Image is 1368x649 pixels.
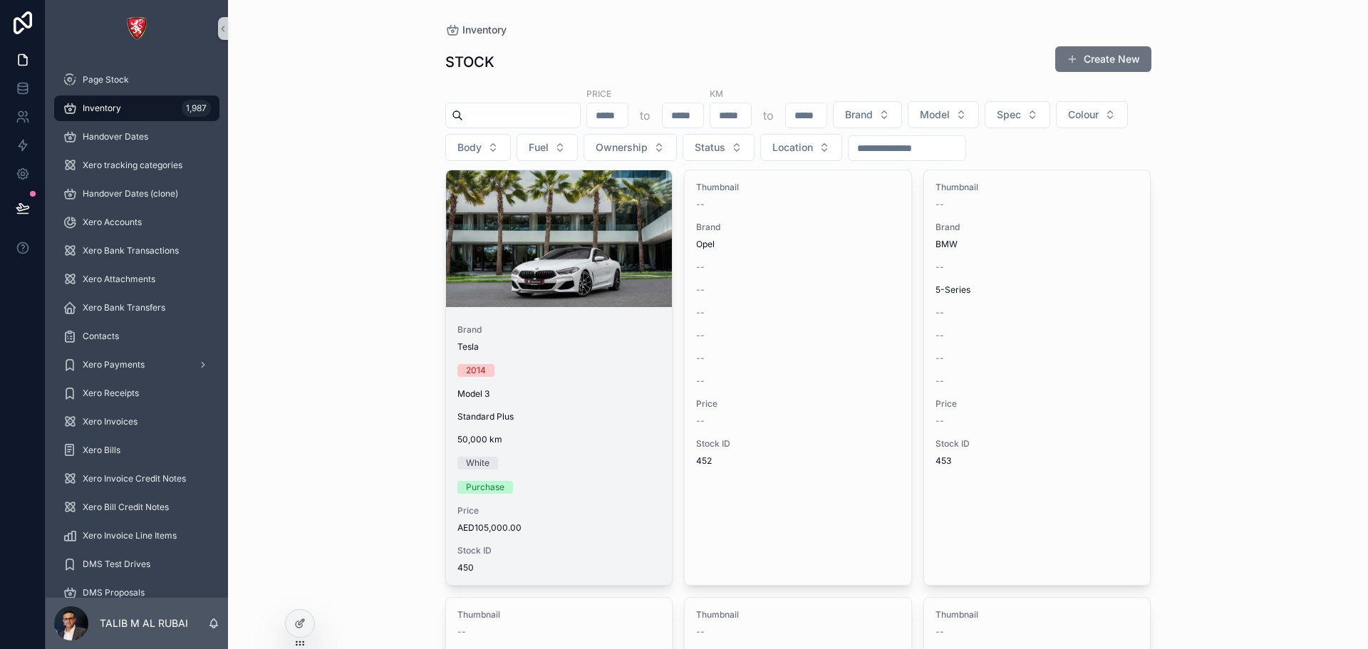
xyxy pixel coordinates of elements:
span: -- [936,415,944,427]
button: Select Button [683,134,755,161]
button: Select Button [985,101,1050,128]
span: Status [695,140,725,155]
a: Thumbnail--BrandBMW--5-Series--------Price--Stock ID453 [923,170,1151,586]
a: Handover Dates [54,124,219,150]
span: Thumbnail [696,182,900,193]
span: -- [696,626,705,638]
span: -- [696,330,705,341]
span: 452 [696,455,900,467]
button: Select Button [445,134,511,161]
span: DMS Test Drives [83,559,150,570]
span: Ownership [596,140,648,155]
span: Xero Receipts [83,388,139,399]
span: Xero Bill Credit Notes [83,502,169,513]
a: Contacts [54,323,219,349]
button: Create New [1055,46,1151,72]
label: Price [586,87,611,100]
span: Thumbnail [696,609,900,621]
span: -- [696,199,705,210]
span: Colour [1068,108,1099,122]
button: Select Button [1056,101,1128,128]
a: Xero Bank Transactions [54,238,219,264]
span: Price [936,398,1139,410]
span: Stock ID [936,438,1139,450]
span: -- [936,353,944,364]
a: Xero Bank Transfers [54,295,219,321]
p: to [763,107,774,124]
span: -- [936,199,944,210]
a: Thumbnail--BrandOpel------------Price--Stock ID452 [684,170,912,586]
a: Inventory [445,23,507,37]
span: -- [696,375,705,387]
span: Model 3 [457,388,489,400]
span: Xero Invoices [83,416,138,427]
span: DMS Proposals [83,587,145,598]
span: Handover Dates [83,131,148,142]
span: -- [936,307,944,318]
img: App logo [125,17,148,40]
span: Thumbnail [457,609,661,621]
a: DMS Proposals [54,580,219,606]
span: -- [696,353,705,364]
span: Xero Bank Transfers [83,302,165,313]
p: to [640,107,651,124]
span: Price [457,505,661,516]
span: -- [696,307,705,318]
span: Inventory [462,23,507,37]
label: KM [710,87,723,100]
a: Xero Accounts [54,209,219,235]
span: -- [936,330,944,341]
span: Price [696,398,900,410]
div: 1,987 [182,100,211,117]
div: scrollable content [46,57,228,598]
a: Xero Invoice Credit Notes [54,466,219,492]
span: -- [936,626,944,638]
button: Select Button [908,101,979,128]
span: -- [936,375,944,387]
div: White [466,457,489,469]
span: BMW [936,239,958,250]
h1: STOCK [445,52,494,72]
span: Xero Payments [83,359,145,370]
a: Xero Invoices [54,409,219,435]
span: Xero Attachments [83,274,155,285]
button: Select Button [584,134,677,161]
span: Xero tracking categories [83,160,182,171]
span: Brand [845,108,873,122]
a: Xero Invoice Line Items [54,523,219,549]
span: Stock ID [457,545,661,556]
button: Select Button [760,134,842,161]
span: Xero Bank Transactions [83,245,179,256]
a: Inventory1,987 [54,95,219,121]
span: -- [696,261,705,273]
span: Stock ID [696,438,900,450]
button: Select Button [517,134,578,161]
span: Location [772,140,813,155]
span: Xero Invoice Credit Notes [83,473,186,484]
span: Brand [696,222,900,233]
span: Page Stock [83,74,129,85]
a: Xero Payments [54,352,219,378]
span: -- [696,415,705,427]
button: Select Button [833,101,902,128]
div: Purchase [466,481,504,494]
span: Spec [997,108,1021,122]
a: Xero tracking categories [54,152,219,178]
a: Xero Attachments [54,266,219,292]
a: Xero Bill Credit Notes [54,494,219,520]
p: TALIB M AL RUBAI [100,616,188,630]
span: 5-Series [936,284,970,296]
span: Xero Accounts [83,217,142,228]
div: 1.jpg [446,170,673,307]
span: Tesla [457,341,479,353]
span: -- [936,261,944,273]
a: Xero Receipts [54,380,219,406]
span: 50,000 km [457,434,661,445]
span: Standard Plus [457,411,514,422]
a: BrandTesla2014Model 3Standard Plus50,000 kmWhitePurchasePriceAED105,000.00Stock ID450 [445,170,673,586]
span: Thumbnail [936,609,1139,621]
span: Brand [457,324,661,336]
span: 450 [457,562,661,573]
a: Page Stock [54,67,219,93]
span: Xero Bills [83,445,120,456]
